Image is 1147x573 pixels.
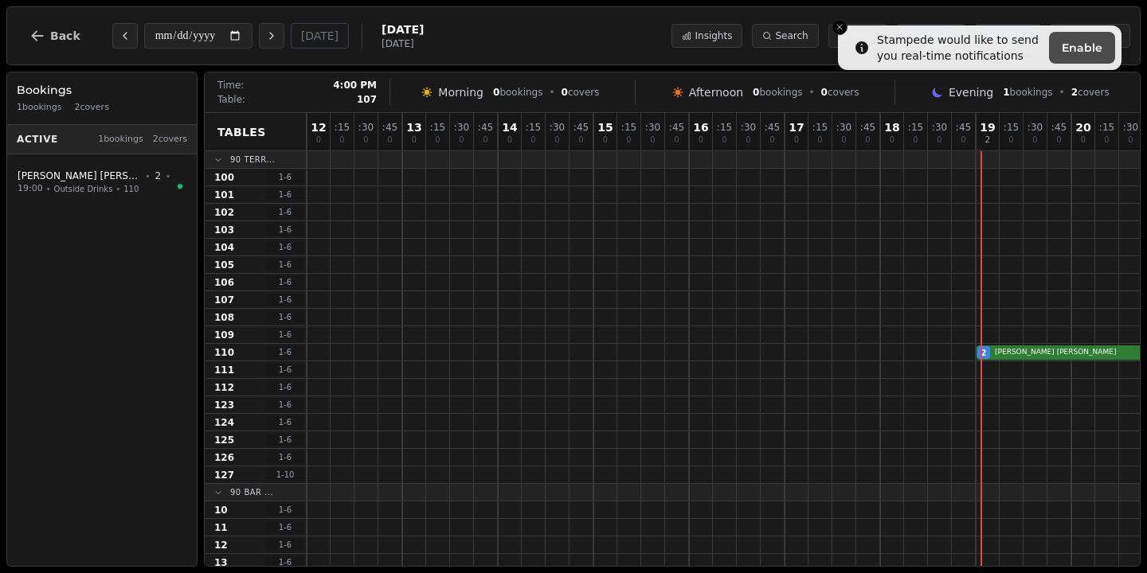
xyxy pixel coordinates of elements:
span: 109 [214,329,234,341]
span: 0 [841,136,846,144]
span: 0 [554,136,559,144]
span: 0 [562,87,568,98]
span: 0 [890,136,895,144]
span: 90 Bar ... [230,486,273,498]
span: 1 - 6 [266,364,304,376]
span: 0 [493,87,499,98]
span: Active [17,133,58,146]
span: : 45 [573,123,589,132]
span: : 15 [1004,123,1019,132]
span: : 45 [860,123,875,132]
span: 0 [507,136,512,144]
span: : 15 [335,123,350,132]
span: 0 [363,136,368,144]
span: : 45 [765,123,780,132]
button: Next day [259,23,284,49]
span: 1 bookings [98,133,143,146]
span: 1 - 6 [266,416,304,428]
span: 127 [214,469,234,481]
button: Close toast [832,19,848,35]
span: 13 [406,122,421,133]
span: 1 - 6 [266,504,304,516]
span: 10 [214,504,228,516]
span: 1 - 6 [266,381,304,393]
span: 0 [769,136,774,144]
span: 2 [981,347,987,359]
span: 0 [483,136,487,144]
span: 0 [937,136,941,144]
span: Evening [949,84,993,100]
span: 106 [214,276,234,289]
span: : 15 [908,123,923,132]
button: Search [752,24,818,48]
button: Back [17,17,93,55]
span: 1 - 6 [266,521,304,533]
span: 1 - 6 [266,434,304,446]
span: 0 [794,136,799,144]
span: 1 - 6 [266,399,304,411]
span: • [115,183,120,195]
span: 0 [1032,136,1037,144]
span: : 30 [454,123,469,132]
span: 4:00 PM [333,79,377,92]
span: Afternoon [689,84,743,100]
span: 105 [214,259,234,271]
span: 108 [214,311,234,324]
span: 0 [674,136,679,144]
span: : 45 [669,123,684,132]
span: 90 Terr... [230,154,275,166]
span: 0 [603,136,608,144]
span: 1 - 6 [266,171,304,183]
span: 0 [578,136,583,144]
span: Back [50,30,80,41]
span: 103 [214,224,234,236]
span: Time: [217,79,244,92]
span: : 45 [956,123,971,132]
span: 1 - 10 [266,469,304,481]
span: bookings [753,86,802,99]
span: 1 - 6 [266,259,304,271]
button: [DATE] [291,23,349,49]
span: : 15 [526,123,541,132]
span: 1 - 6 [266,346,304,358]
span: • [1059,86,1065,99]
span: 112 [214,381,234,394]
span: 1 - 6 [266,539,304,551]
span: : 45 [382,123,397,132]
span: 110 [214,346,234,359]
div: Stampede would like to send you real-time notifications [877,32,1043,64]
span: : 45 [1051,123,1067,132]
span: 1 - 6 [266,329,304,341]
span: : 15 [717,123,732,132]
span: 0 [961,136,965,144]
span: : 30 [1123,123,1138,132]
span: 2 [1071,87,1078,98]
span: Table: [217,93,245,106]
span: 2 covers [75,101,109,115]
span: 0 [753,87,759,98]
span: : 30 [836,123,851,132]
span: [DATE] [382,21,424,37]
span: 12 [311,122,326,133]
span: bookings [1003,86,1052,99]
span: Morning [438,84,483,100]
span: 110 [123,183,139,195]
span: 19:00 [18,182,43,196]
span: 0 [459,136,464,144]
span: 2 [985,136,990,144]
span: 1 - 6 [266,206,304,218]
span: 18 [884,122,899,133]
span: 107 [214,294,234,306]
span: 1 bookings [17,101,62,115]
span: 16 [693,122,708,133]
span: 0 [387,136,392,144]
span: 0 [913,136,918,144]
span: 1 - 6 [266,311,304,323]
span: 126 [214,451,234,464]
span: : 30 [1028,123,1043,132]
span: 1 - 6 [266,189,304,201]
span: : 30 [358,123,374,132]
span: bookings [493,86,542,99]
span: 0 [1104,136,1109,144]
button: Insights [671,24,742,48]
